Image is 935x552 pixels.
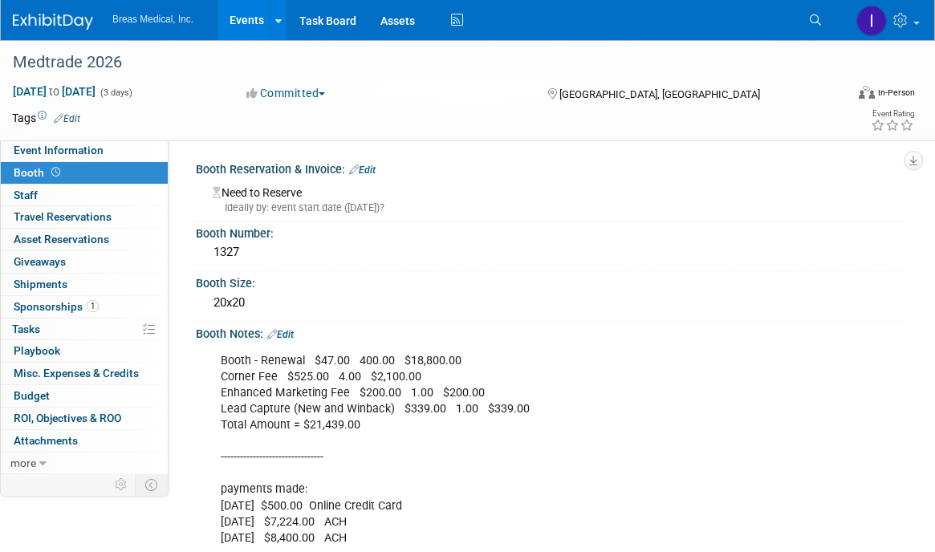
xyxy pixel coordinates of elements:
[14,144,104,156] span: Event Information
[267,329,294,340] a: Edit
[1,430,168,452] a: Attachments
[196,157,903,178] div: Booth Reservation & Invoice:
[774,83,915,108] div: Event Format
[196,221,903,241] div: Booth Number:
[48,166,63,178] span: Booth not reserved yet
[208,240,891,265] div: 1327
[14,300,99,313] span: Sponsorships
[14,344,60,357] span: Playbook
[196,271,903,291] div: Booth Size:
[112,14,193,25] span: Breas Medical, Inc.
[1,206,168,228] a: Travel Reservations
[1,185,168,206] a: Staff
[54,113,80,124] a: Edit
[47,85,62,98] span: to
[14,434,78,447] span: Attachments
[12,84,96,99] span: [DATE] [DATE]
[196,322,903,343] div: Booth Notes:
[1,274,168,295] a: Shipments
[14,389,50,402] span: Budget
[859,86,875,99] img: Format-Inperson.png
[208,181,891,215] div: Need to Reserve
[213,201,891,215] div: Ideally by: event start date ([DATE])?
[14,166,63,179] span: Booth
[349,164,376,176] a: Edit
[1,140,168,161] a: Event Information
[1,296,168,318] a: Sponsorships1
[208,290,891,315] div: 20x20
[1,453,168,474] a: more
[10,457,36,469] span: more
[14,367,139,379] span: Misc. Expenses & Credits
[1,340,168,362] a: Playbook
[856,6,887,36] img: Inga Dolezar
[241,85,331,101] button: Committed
[559,88,760,100] span: [GEOGRAPHIC_DATA], [GEOGRAPHIC_DATA]
[1,229,168,250] a: Asset Reservations
[1,251,168,273] a: Giveaways
[1,162,168,184] a: Booth
[14,189,38,201] span: Staff
[12,110,80,126] td: Tags
[108,474,136,495] td: Personalize Event Tab Strip
[87,300,99,312] span: 1
[12,323,40,335] span: Tasks
[1,319,168,340] a: Tasks
[14,412,121,424] span: ROI, Objectives & ROO
[871,110,914,118] div: Event Rating
[877,87,915,99] div: In-Person
[99,87,132,98] span: (3 days)
[7,48,827,77] div: Medtrade 2026
[13,14,93,30] img: ExhibitDay
[1,385,168,407] a: Budget
[14,255,66,268] span: Giveaways
[14,210,112,223] span: Travel Reservations
[1,363,168,384] a: Misc. Expenses & Credits
[136,474,169,495] td: Toggle Event Tabs
[1,408,168,429] a: ROI, Objectives & ROO
[14,233,109,246] span: Asset Reservations
[14,278,67,290] span: Shipments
